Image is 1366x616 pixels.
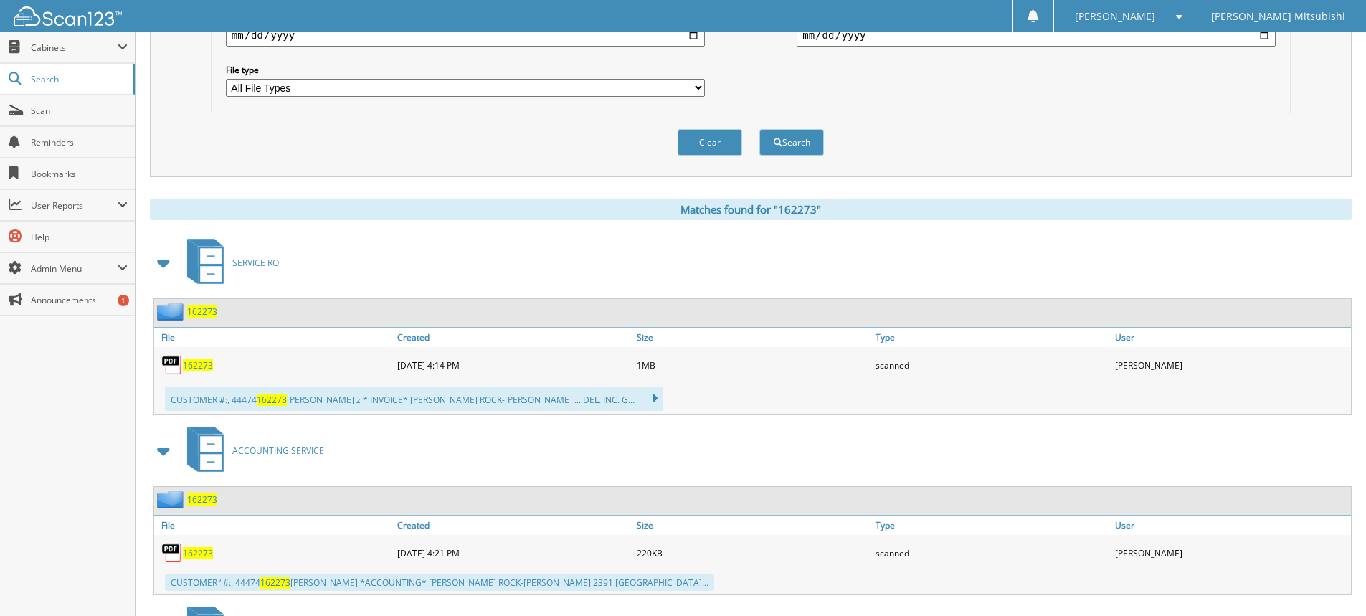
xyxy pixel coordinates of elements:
span: Help [31,231,128,243]
a: File [154,328,394,347]
a: ACCOUNTING SERVICE [179,422,324,479]
span: Reminders [31,136,128,148]
input: start [226,24,705,47]
span: Cabinets [31,42,118,54]
img: PDF.png [161,354,183,376]
button: Clear [678,129,742,156]
img: folder2.png [157,303,187,321]
div: scanned [872,539,1111,567]
a: File [154,516,394,535]
div: 1MB [633,351,873,379]
img: scan123-logo-white.svg [14,6,122,26]
a: User [1111,516,1351,535]
div: scanned [872,351,1111,379]
div: [PERSON_NAME] [1111,539,1351,567]
a: 162273 [187,493,217,506]
a: Size [633,328,873,347]
div: CUSTOMER #:, 44474 [PERSON_NAME] z * INVOICE* [PERSON_NAME] ROCK-[PERSON_NAME] ... DEL. INC. G... [165,387,663,411]
button: Search [759,129,824,156]
span: Search [31,73,125,85]
span: Admin Menu [31,262,118,275]
span: 162273 [260,577,290,589]
div: Matches found for "162273" [150,199,1352,220]
a: Size [633,516,873,535]
a: SERVICE RO [179,234,279,291]
a: User [1111,328,1351,347]
label: File type [226,64,705,76]
span: ACCOUNTING SERVICE [232,445,324,457]
img: folder2.png [157,491,187,508]
div: 220KB [633,539,873,567]
div: CUSTOMER ‘ #:, 44474 [PERSON_NAME] *ACCOUNTING* [PERSON_NAME] ROCK-[PERSON_NAME] 2391 [GEOGRAPHIC... [165,574,714,591]
input: end [797,24,1276,47]
a: Type [872,328,1111,347]
a: 162273 [183,547,213,559]
div: 1 [118,295,129,306]
a: 162273 [187,305,217,318]
iframe: Chat Widget [1294,547,1366,616]
span: [PERSON_NAME] [1075,12,1155,21]
div: [PERSON_NAME] [1111,351,1351,379]
div: [DATE] 4:21 PM [394,539,633,567]
div: [DATE] 4:14 PM [394,351,633,379]
span: SERVICE RO [232,257,279,269]
span: [PERSON_NAME] Mitsubishi [1211,12,1345,21]
span: Scan [31,105,128,117]
a: Type [872,516,1111,535]
a: Created [394,328,633,347]
a: Created [394,516,633,535]
span: User Reports [31,199,118,212]
span: 162273 [257,394,287,406]
span: Announcements [31,294,128,306]
span: Bookmarks [31,168,128,180]
a: 162273 [183,359,213,371]
img: PDF.png [161,542,183,564]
